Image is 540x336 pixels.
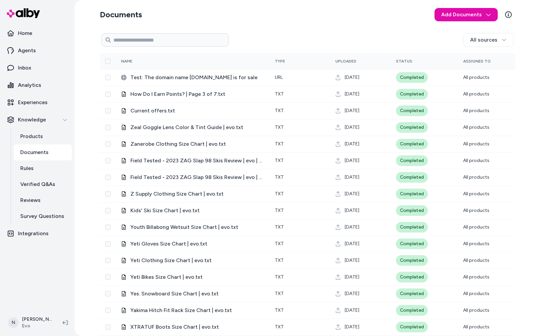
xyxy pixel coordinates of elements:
[396,122,428,133] div: Completed
[105,208,110,213] button: Select row
[121,140,264,148] div: Zanerobe Clothing Size Chart | evo.txt
[275,208,284,213] span: txt
[345,257,359,264] span: [DATE]
[396,222,428,233] div: Completed
[130,190,264,198] span: Z Supply Clothing Size Chart | evo.txt
[18,29,32,37] p: Home
[275,141,284,147] span: txt
[396,272,428,282] div: Completed
[20,164,34,172] p: Rules
[18,230,49,238] p: Integrations
[3,77,72,93] a: Analytics
[121,256,264,264] div: Yeti Clothing Size Chart | evo.txt
[3,226,72,242] a: Integrations
[396,322,428,332] div: Completed
[22,323,52,329] span: Evo
[275,307,284,313] span: txt
[14,208,72,224] a: Survey Questions
[105,91,110,97] button: Select row
[463,291,489,296] span: All products
[121,74,264,82] div: Test: The domain name Test.com is for sale
[7,8,40,18] img: alby Logo
[345,324,359,330] span: [DATE]
[130,323,264,331] span: XTRATUF Boots Size Chart | evo.txt
[18,64,31,72] p: Inbox
[130,240,264,248] span: Yeti Gloves Size Chart | evo.txt
[275,174,284,180] span: txt
[396,105,428,116] div: Completed
[130,273,264,281] span: Yeti Bikes Size Chart | evo.txt
[14,160,72,176] a: Rules
[105,258,110,263] button: Select row
[463,257,489,263] span: All products
[396,89,428,99] div: Completed
[20,212,64,220] p: Survey Questions
[121,223,264,231] div: Youth Billabong Wetsuit Size Chart | evo.txt
[18,98,48,106] p: Experiences
[396,72,428,83] div: Completed
[4,312,57,333] button: N[PERSON_NAME]Evo
[121,90,264,98] div: How Do I Earn Points? | Page 3 of 7.txt
[130,74,264,82] span: Test: The domain name [DOMAIN_NAME] is for sale
[463,124,489,130] span: All products
[396,172,428,183] div: Completed
[463,208,489,213] span: All products
[105,158,110,163] button: Select row
[130,256,264,264] span: Yeti Clothing Size Chart | evo.txt
[3,60,72,76] a: Inbox
[345,141,359,147] span: [DATE]
[275,75,283,80] span: URL
[463,224,489,230] span: All products
[20,148,49,156] p: Documents
[105,125,110,130] button: Select row
[121,306,264,314] div: Yakima Hitch Fit Rack Size Chart | evo.txt
[130,173,264,181] span: Field Tested - 2023 ZAG Slap 98 Skis Review | evo | Page 1 of 2.txt
[105,75,110,80] button: Select row
[396,59,412,64] span: Status
[100,9,142,20] h2: Documents
[121,207,264,215] div: Kids' Ski Size Chart | evo.txt
[121,290,264,298] div: Yes. Snowboard Size Chart | evo.txt
[105,241,110,247] button: Select row
[121,157,264,165] div: Field Tested - 2023 ZAG Slap 98 Skis Review | evo | Page 2 of 2.txt
[121,173,264,181] div: Field Tested - 2023 ZAG Slap 98 Skis Review | evo | Page 1 of 2.txt
[345,107,359,114] span: [DATE]
[130,290,264,298] span: Yes. Snowboard Size Chart | evo.txt
[130,157,264,165] span: Field Tested - 2023 ZAG Slap 98 Skis Review | evo | Page 2 of 2.txt
[275,324,284,330] span: txt
[396,189,428,199] div: Completed
[105,108,110,113] button: Select row
[463,174,489,180] span: All products
[463,274,489,280] span: All products
[345,224,359,231] span: [DATE]
[345,91,359,97] span: [DATE]
[105,225,110,230] button: Select row
[121,59,171,64] div: Name
[105,141,110,147] button: Select row
[463,307,489,313] span: All products
[130,107,264,115] span: Current offers.txt
[345,241,359,247] span: [DATE]
[275,124,284,130] span: txt
[463,324,489,330] span: All products
[130,140,264,148] span: Zanerobe Clothing Size Chart | evo.txt
[275,224,284,230] span: txt
[345,207,359,214] span: [DATE]
[3,112,72,128] button: Knowledge
[396,155,428,166] div: Completed
[130,223,264,231] span: Youth Billabong Wetsuit Size Chart | evo.txt
[396,305,428,316] div: Completed
[275,241,284,247] span: txt
[3,43,72,59] a: Agents
[14,128,72,144] a: Products
[463,158,489,163] span: All products
[396,255,428,266] div: Completed
[105,324,110,330] button: Select row
[463,59,491,64] span: Assigned To
[463,141,489,147] span: All products
[396,239,428,249] div: Completed
[396,205,428,216] div: Completed
[20,132,43,140] p: Products
[105,274,110,280] button: Select row
[275,108,284,113] span: txt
